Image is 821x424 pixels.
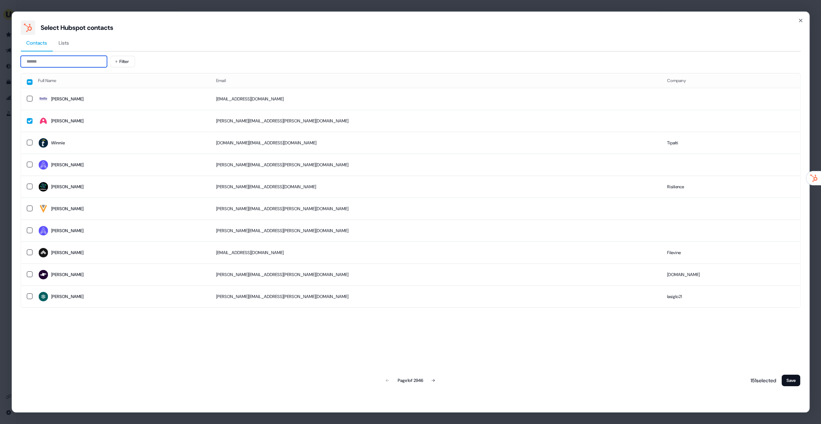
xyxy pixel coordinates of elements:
[210,110,661,132] td: [PERSON_NAME][EMAIL_ADDRESS][PERSON_NAME][DOMAIN_NAME]
[51,249,83,256] div: [PERSON_NAME]
[661,73,800,88] th: Company
[51,205,83,212] div: [PERSON_NAME]
[210,176,661,198] td: [PERSON_NAME][EMAIL_ADDRESS][DOMAIN_NAME]
[51,293,83,300] div: [PERSON_NAME]
[398,377,423,384] div: Page 1 of 2946
[210,220,661,242] td: [PERSON_NAME][EMAIL_ADDRESS][PERSON_NAME][DOMAIN_NAME]
[661,242,800,263] td: Filevine
[51,95,83,103] div: [PERSON_NAME]
[210,198,661,220] td: [PERSON_NAME][EMAIL_ADDRESS][PERSON_NAME][DOMAIN_NAME]
[32,73,210,88] th: Full Name
[110,56,135,67] button: Filter
[210,285,661,307] td: [PERSON_NAME][EMAIL_ADDRESS][PERSON_NAME][DOMAIN_NAME]
[748,377,776,384] p: 151 selected
[51,139,65,146] div: Winnie
[210,263,661,285] td: [PERSON_NAME][EMAIL_ADDRESS][PERSON_NAME][DOMAIN_NAME]
[51,271,83,278] div: [PERSON_NAME]
[210,73,661,88] th: Email
[26,39,47,46] span: Contacts
[51,227,83,234] div: [PERSON_NAME]
[661,132,800,154] td: Tipalti
[210,132,661,154] td: [DOMAIN_NAME][EMAIL_ADDRESS][DOMAIN_NAME]
[51,161,83,168] div: [PERSON_NAME]
[51,117,83,125] div: [PERSON_NAME]
[41,23,113,32] div: Select Hubspot contacts
[210,88,661,110] td: [EMAIL_ADDRESS][DOMAIN_NAME]
[59,39,69,46] span: Lists
[782,375,801,386] button: Save
[661,285,800,307] td: lasiglo21
[210,154,661,176] td: [PERSON_NAME][EMAIL_ADDRESS][PERSON_NAME][DOMAIN_NAME]
[661,263,800,285] td: [DOMAIN_NAME]
[51,183,83,190] div: [PERSON_NAME]
[661,176,800,198] td: Risilience
[210,242,661,263] td: [EMAIL_ADDRESS][DOMAIN_NAME]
